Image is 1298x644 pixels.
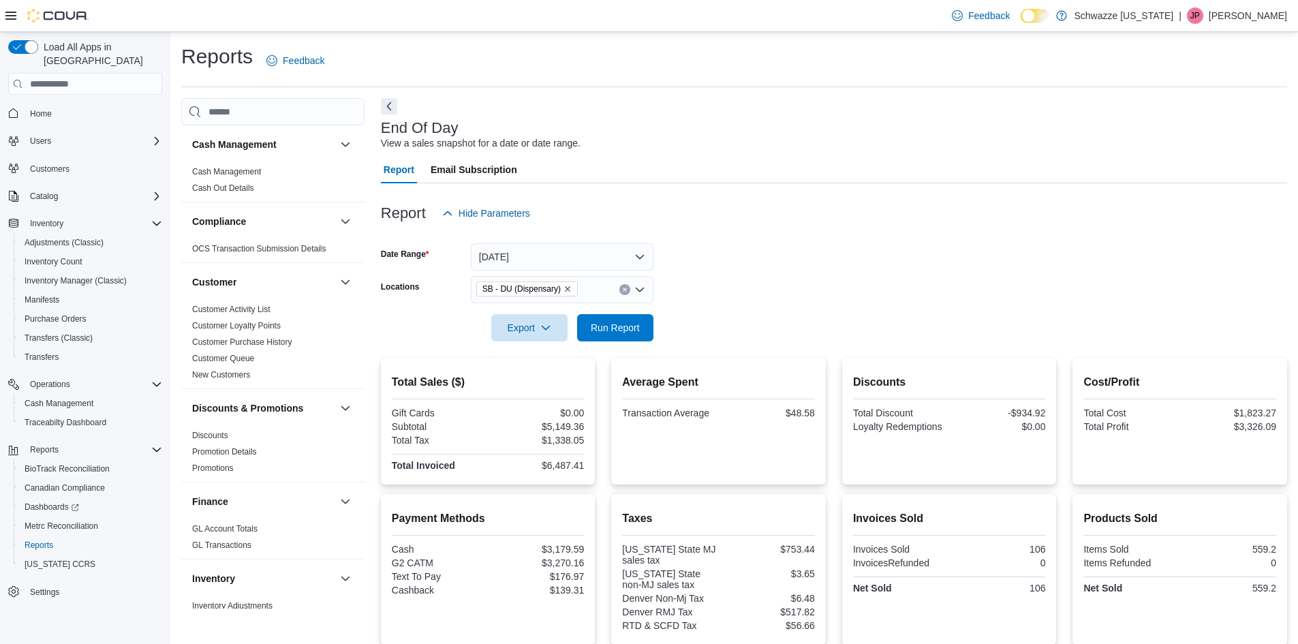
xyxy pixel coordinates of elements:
a: Promotion Details [192,447,257,457]
a: Reports [19,537,59,553]
a: Customer Loyalty Points [192,321,281,331]
span: Email Subscription [431,156,517,183]
p: [PERSON_NAME] [1209,7,1287,24]
div: 106 [952,544,1045,555]
button: Cash Management [192,138,335,151]
div: $3,326.09 [1183,421,1276,432]
a: Discounts [192,431,228,440]
button: Adjustments (Classic) [14,233,168,252]
button: Remove SB - DU (Dispensary) from selection in this group [563,285,572,293]
span: Report [384,156,414,183]
span: Adjustments (Classic) [25,237,104,248]
span: Adjustments (Classic) [19,234,162,251]
span: New Customers [192,369,250,380]
a: BioTrack Reconciliation [19,461,115,477]
button: Manifests [14,290,168,309]
div: G2 CATM [392,557,485,568]
h2: Total Sales ($) [392,374,585,390]
button: Inventory [25,215,69,232]
div: $3,179.59 [491,544,584,555]
span: BioTrack Reconciliation [25,463,110,474]
a: Dashboards [19,499,84,515]
a: GL Account Totals [192,524,258,534]
span: Home [25,104,162,121]
a: Feedback [261,47,330,74]
span: Transfers [25,352,59,363]
span: GL Transactions [192,540,251,551]
span: Manifests [25,294,59,305]
div: $3.65 [722,568,815,579]
div: Transaction Average [622,408,715,418]
a: [US_STATE] CCRS [19,556,101,572]
span: Reports [25,442,162,458]
button: Metrc Reconciliation [14,517,168,536]
div: $6.48 [722,593,815,604]
span: Cash Management [192,166,261,177]
span: Inventory [30,218,63,229]
h2: Products Sold [1083,510,1276,527]
input: Dark Mode [1021,9,1049,23]
div: $753.44 [722,544,815,555]
button: Cash Management [337,136,354,153]
h2: Average Spent [622,374,815,390]
h3: Cash Management [192,138,277,151]
button: Home [3,103,168,123]
button: Next [381,98,397,114]
button: Inventory Manager (Classic) [14,271,168,290]
button: Users [3,132,168,151]
div: $3,270.16 [491,557,584,568]
div: 0 [952,557,1045,568]
button: Customer [337,274,354,290]
a: Dashboards [14,497,168,517]
div: Subtotal [392,421,485,432]
h3: End Of Day [381,120,459,136]
button: Purchase Orders [14,309,168,328]
span: Feedback [283,54,324,67]
img: Cova [27,9,89,22]
span: Traceabilty Dashboard [19,414,162,431]
button: Discounts & Promotions [337,400,354,416]
div: $6,487.41 [491,460,584,471]
a: Transfers [19,349,64,365]
a: Customers [25,161,75,177]
div: [US_STATE] State non-MJ sales tax [622,568,715,590]
span: Transfers (Classic) [19,330,162,346]
a: Inventory Count [19,254,88,270]
p: Schwazze [US_STATE] [1074,7,1173,24]
h3: Finance [192,495,228,508]
span: Load All Apps in [GEOGRAPHIC_DATA] [38,40,162,67]
div: Discounts & Promotions [181,427,365,482]
a: Metrc Reconciliation [19,518,104,534]
a: New Customers [192,370,250,380]
button: Compliance [337,213,354,230]
div: [US_STATE] State MJ sales tax [622,544,715,566]
strong: Net Sold [853,583,892,594]
div: Jimmy Peters [1187,7,1203,24]
a: Cash Management [192,167,261,177]
span: Home [30,108,52,119]
div: Total Cost [1083,408,1177,418]
button: Transfers [14,348,168,367]
span: Purchase Orders [19,311,162,327]
a: Canadian Compliance [19,480,110,496]
div: $0.00 [491,408,584,418]
span: SB - DU (Dispensary) [476,281,578,296]
div: Items Sold [1083,544,1177,555]
button: BioTrack Reconciliation [14,459,168,478]
h2: Taxes [622,510,815,527]
button: Inventory [3,214,168,233]
label: Locations [381,281,420,292]
span: Catalog [25,188,162,204]
span: Dark Mode [1021,23,1021,24]
div: Text To Pay [392,571,485,582]
div: Total Discount [853,408,946,418]
button: Discounts & Promotions [192,401,335,415]
div: $1,823.27 [1183,408,1276,418]
span: Settings [25,583,162,600]
button: Catalog [25,188,63,204]
button: Cash Management [14,394,168,413]
button: Users [25,133,57,149]
span: Users [30,136,51,147]
span: Feedback [968,9,1010,22]
div: Total Tax [392,435,485,446]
